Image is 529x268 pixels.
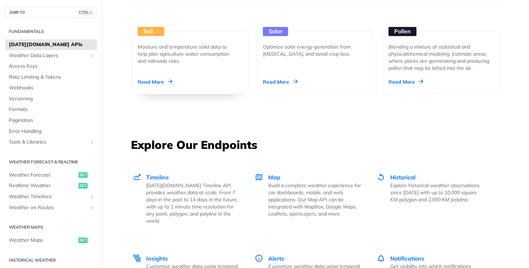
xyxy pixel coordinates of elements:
div: Blending a mixture of statistical and physical/chemical modeling. Estimate areas where plants are... [389,43,494,72]
a: Versioning [5,94,97,104]
span: Timeline [147,174,169,181]
a: Map Map Build a complete weather experience for car dashboards, mobile, and web applications. Our... [247,158,369,239]
div: Optimize solar energy generation from [MEDICAL_DATA], and avoid crop loss. [263,43,362,57]
p: Explore historical weather observations since [DATE] with up to 10,000 square KM polygon and 2,00... [391,182,483,203]
span: Insights [147,255,168,262]
a: Formats [5,104,97,115]
a: Webhooks [5,83,97,93]
span: Tools & Libraries [9,139,88,146]
div: Moisture and temperature solid data to help plan agriculture water consumption and railroads risks. [138,43,237,65]
p: Build a complete weather experience for car dashboards, mobile, and web applications. Our Map API... [269,182,361,217]
img: Timeline [133,173,141,182]
div: Solar [263,27,288,36]
span: Realtime Weather [9,182,77,189]
a: Weather TimelinesShow subpages for Weather Timelines [5,191,97,202]
h2: Fundamentals [5,28,97,35]
a: Access Keys [5,61,97,72]
span: Alerts [269,255,285,262]
div: Read More [263,78,298,85]
button: Show subpages for Weather on Routes [89,205,95,211]
span: get [78,183,88,189]
span: get [78,172,88,178]
span: Weather Timelines [9,193,88,200]
span: Pagination [9,117,95,124]
span: Versioning [9,95,95,102]
a: Realtime Weatherget [5,180,97,191]
button: JUMP TOCTRL-/ [5,7,97,18]
h2: Historical Weather [5,257,97,263]
div: Read More [138,78,172,85]
a: Pollen Blending a mixture of statistical and physical/chemical modeling. Estimate areas where pla... [380,5,502,94]
p: [DATE][DOMAIN_NAME] Timeline API provides weather data at scale. From 7 days in the past to 14 da... [147,182,239,224]
img: Notifications [377,254,385,263]
a: [DATE][DOMAIN_NAME] APIs [5,39,97,50]
a: Timeline Timeline [DATE][DOMAIN_NAME] Timeline API provides weather data at scale. From 7 days in... [132,158,247,239]
span: Weather Forecast [9,172,77,179]
img: Historical [377,173,385,182]
a: Soil Moisture and temperature solid data to help plan agriculture water consumption and railroads... [129,5,252,94]
a: Error Handling [5,126,97,137]
div: Pollen [389,27,417,36]
a: Weather Forecastget [5,170,97,180]
span: Access Keys [9,63,95,70]
button: Show subpages for Weather Timelines [89,194,95,200]
div: Soil [138,27,164,36]
span: Formats [9,106,95,113]
span: Rate Limiting & Tokens [9,74,95,81]
h2: Weather Forecast & realtime [5,159,97,165]
img: Alerts [255,254,263,263]
button: Show subpages for Tools & Libraries [89,139,95,145]
span: get [78,238,88,243]
span: Notifications [391,255,425,262]
a: Weather Data LayersShow subpages for Weather Data Layers [5,50,97,61]
h2: Weather Maps [5,224,97,230]
img: Map [255,173,263,182]
a: Tools & LibrariesShow subpages for Tools & Libraries [5,137,97,147]
a: Solar Optimize solar energy generation from [MEDICAL_DATA], and avoid crop loss. Read More [254,5,377,94]
span: Weather on Routes [9,204,88,211]
span: Error Handling [9,128,95,135]
span: Webhooks [9,84,95,91]
a: Rate Limiting & Tokens [5,72,97,83]
a: Historical Historical Explore historical weather observations since [DATE] with up to 10,000 squa... [369,158,491,239]
a: Weather Mapsget [5,235,97,246]
a: Weather on RoutesShow subpages for Weather on Routes [5,202,97,213]
span: Weather Maps [9,237,77,244]
button: Show subpages for Weather Data Layers [89,53,95,58]
span: Weather Data Layers [9,52,88,59]
span: Historical [391,174,416,181]
span: Map [269,174,281,181]
img: Insights [133,254,141,263]
div: Read More [389,78,423,85]
span: [DATE][DOMAIN_NAME] APIs [9,41,95,48]
span: CTRL-/ [77,10,93,15]
a: Pagination [5,115,97,126]
h3: Explore Our Endpoints [131,137,500,152]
